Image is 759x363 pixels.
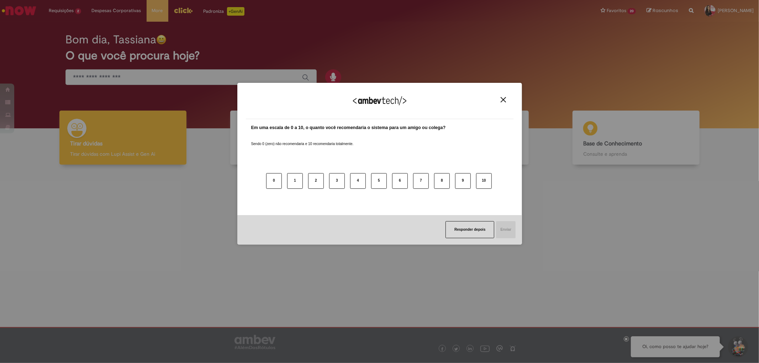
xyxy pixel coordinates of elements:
[413,173,429,189] button: 7
[329,173,345,189] button: 3
[371,173,387,189] button: 5
[434,173,450,189] button: 8
[251,124,446,131] label: Em uma escala de 0 a 10, o quanto você recomendaria o sistema para um amigo ou colega?
[350,173,366,189] button: 4
[287,173,303,189] button: 1
[251,133,354,146] label: Sendo 0 (zero) não recomendaria e 10 recomendaria totalmente.
[476,173,492,189] button: 10
[266,173,282,189] button: 0
[392,173,408,189] button: 6
[499,97,508,103] button: Close
[455,173,471,189] button: 9
[446,221,494,238] button: Responder depois
[308,173,324,189] button: 2
[501,97,506,102] img: Close
[353,96,406,105] img: Logo Ambevtech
